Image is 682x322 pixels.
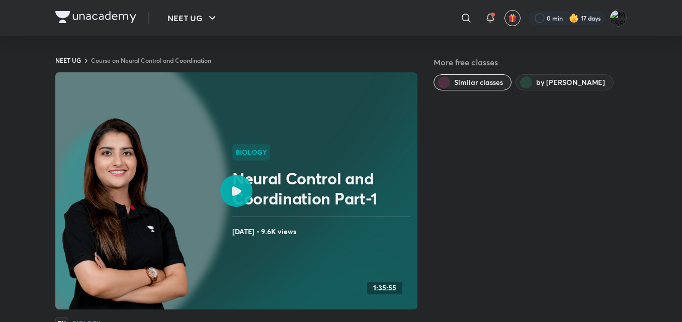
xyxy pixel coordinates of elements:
[504,10,521,26] button: avatar
[434,56,627,68] h5: More free classes
[161,8,224,28] button: NEET UG
[434,74,512,90] button: Similar classes
[232,225,413,238] h4: [DATE] • 9.6K views
[454,77,503,87] span: Similar classes
[373,284,396,292] h4: 1:35:55
[55,56,81,64] a: NEET UG
[569,13,579,23] img: streak
[55,11,136,26] a: Company Logo
[508,14,517,23] img: avatar
[516,74,614,90] button: by Seep Pahuja
[91,56,211,64] a: Course on Neural Control and Coordination
[610,10,627,27] img: MESSI
[55,11,136,23] img: Company Logo
[536,77,605,87] span: by Seep Pahuja
[232,168,413,208] h2: Neural Control and Coordination Part-1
